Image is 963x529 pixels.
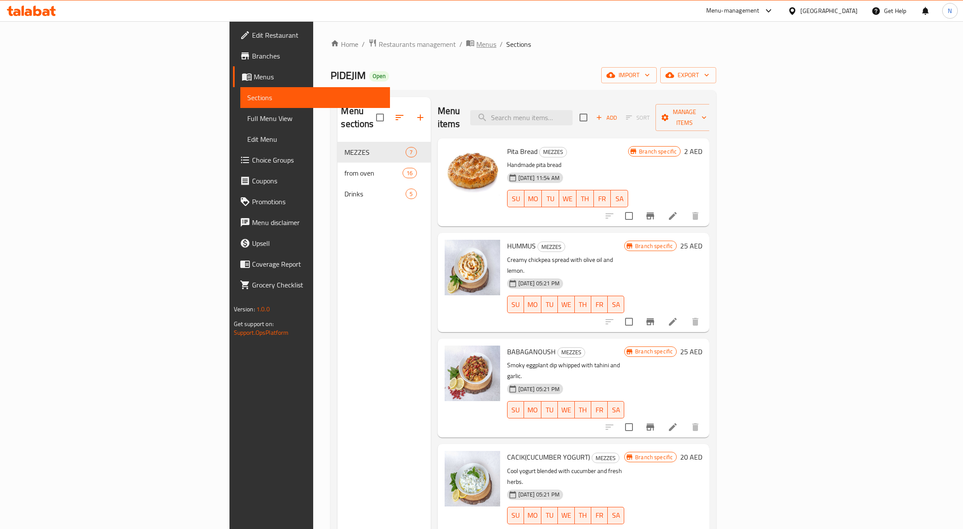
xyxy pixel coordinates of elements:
div: items [406,189,416,199]
button: FR [591,401,608,418]
span: TH [578,509,588,522]
span: Select to update [620,313,638,331]
img: Pita Bread [445,145,500,201]
span: 7 [406,148,416,157]
span: Promotions [252,196,383,207]
button: Branch-specific-item [640,417,661,438]
button: SU [507,296,524,313]
a: Coupons [233,170,390,191]
div: from oven16 [337,163,430,183]
span: Sections [247,92,383,103]
span: 1.0.0 [256,304,270,315]
button: TU [542,190,559,207]
p: Handmade pita bread [507,160,629,170]
button: TU [541,296,558,313]
span: [DATE] 05:21 PM [515,279,563,287]
span: TU [545,404,554,416]
span: WE [561,509,571,522]
span: TH [578,298,588,311]
span: Branch specific [635,147,680,156]
a: Support.OpsPlatform [234,327,289,338]
span: Select to update [620,418,638,436]
span: Add [595,113,618,123]
button: delete [685,206,706,226]
button: TH [575,401,591,418]
span: TU [545,193,556,205]
span: SA [614,193,625,205]
h6: 20 AED [680,451,702,463]
span: export [667,70,709,81]
span: MEZZES [344,147,406,157]
div: items [406,147,416,157]
button: FR [591,507,608,524]
a: Upsell [233,233,390,254]
button: WE [559,190,576,207]
div: Drinks [344,189,406,199]
div: items [403,168,416,178]
button: Branch-specific-item [640,311,661,332]
span: FR [597,193,608,205]
li: / [459,39,462,49]
button: MO [524,190,542,207]
button: SA [608,507,624,524]
h6: 25 AED [680,240,702,252]
a: Choice Groups [233,150,390,170]
div: MEZZES [537,242,565,252]
span: Branch specific [632,242,676,250]
button: SU [507,401,524,418]
span: Coverage Report [252,259,383,269]
div: from oven [344,168,403,178]
span: MO [527,404,538,416]
span: FR [595,509,604,522]
span: Select all sections [371,108,389,127]
span: HUMMUS [507,239,536,252]
button: MO [524,401,541,418]
span: MEZZES [540,147,567,157]
button: Manage items [655,104,714,131]
h6: 25 AED [680,346,702,358]
span: Manage items [662,107,707,128]
span: SA [611,509,621,522]
span: WE [563,193,573,205]
span: CACIK(CUCUMBER YOGURT) [507,451,590,464]
span: SU [511,404,521,416]
a: Edit menu item [668,317,678,327]
button: WE [558,296,575,313]
li: / [500,39,503,49]
h2: Menu items [438,104,460,131]
span: 16 [403,169,416,177]
button: SU [507,507,524,524]
a: Menu disclaimer [233,212,390,233]
span: SU [511,509,521,522]
span: Branch specific [632,347,676,356]
h6: 2 AED [684,145,702,157]
span: Version: [234,304,255,315]
button: delete [685,417,706,438]
img: CACIK(CUCUMBER YOGURT) [445,451,500,506]
button: TH [576,190,594,207]
span: MEZZES [558,347,585,357]
button: TU [541,401,558,418]
span: Edit Restaurant [252,30,383,40]
span: Upsell [252,238,383,248]
div: MEZZES [592,453,619,463]
button: TH [575,296,591,313]
button: Branch-specific-item [640,206,661,226]
span: 5 [406,190,416,198]
button: MO [524,507,541,524]
span: Menus [476,39,496,49]
a: Restaurants management [368,39,456,50]
div: MEZZES7 [337,142,430,163]
span: Menus [254,72,383,82]
span: [DATE] 05:21 PM [515,490,563,499]
input: search [470,110,573,125]
button: SA [608,401,624,418]
p: Creamy chickpea spread with olive oil and lemon. [507,255,625,276]
a: Promotions [233,191,390,212]
button: Add [593,111,620,124]
button: Add section [410,107,431,128]
a: Sections [240,87,390,108]
span: TU [545,509,554,522]
span: Branch specific [632,453,676,461]
span: Edit Menu [247,134,383,144]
